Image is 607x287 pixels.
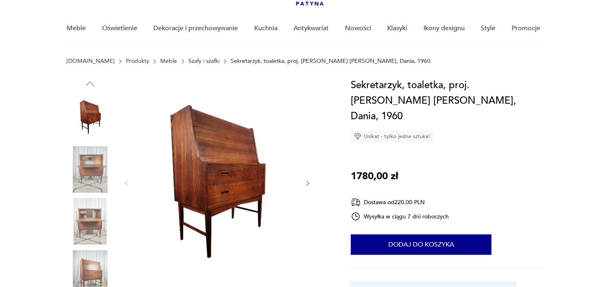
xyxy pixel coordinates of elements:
[351,197,361,207] img: Ikona dostawy
[67,198,113,245] img: Zdjęcie produktu Sekretarzyk, toaletka, proj. Arne Wahl Iversen, Dania, 1960
[67,94,113,140] img: Zdjęcie produktu Sekretarzyk, toaletka, proj. Arne Wahl Iversen, Dania, 1960
[293,13,329,44] a: Antykwariat
[345,13,371,44] a: Nowości
[351,234,491,255] button: Dodaj do koszyka
[351,130,433,142] div: Unikat - tylko jedna sztuka!
[67,146,113,193] img: Zdjęcie produktu Sekretarzyk, toaletka, proj. Arne Wahl Iversen, Dania, 1960
[67,58,114,65] a: [DOMAIN_NAME]
[102,13,137,44] a: Oświetlenie
[512,13,540,44] a: Promocje
[153,13,238,44] a: Dekoracje i przechowywanie
[351,78,540,124] h1: Sekretarzyk, toaletka, proj. [PERSON_NAME] [PERSON_NAME], Dania, 1960
[354,133,361,140] img: Ikona diamentu
[231,58,430,65] p: Sekretarzyk, toaletka, proj. [PERSON_NAME] [PERSON_NAME], Dania, 1960
[254,13,278,44] a: Kuchnia
[67,13,86,44] a: Meble
[387,13,407,44] a: Klasyki
[351,211,449,221] div: Wysyłka w ciągu 7 dni roboczych
[188,58,220,65] a: Szafy i szafki
[481,13,495,44] a: Style
[423,13,465,44] a: Ikony designu
[126,58,149,65] a: Produkty
[351,169,398,184] p: 1780,00 zł
[351,197,449,207] div: Dostawa od 220,00 PLN
[160,58,177,65] a: Meble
